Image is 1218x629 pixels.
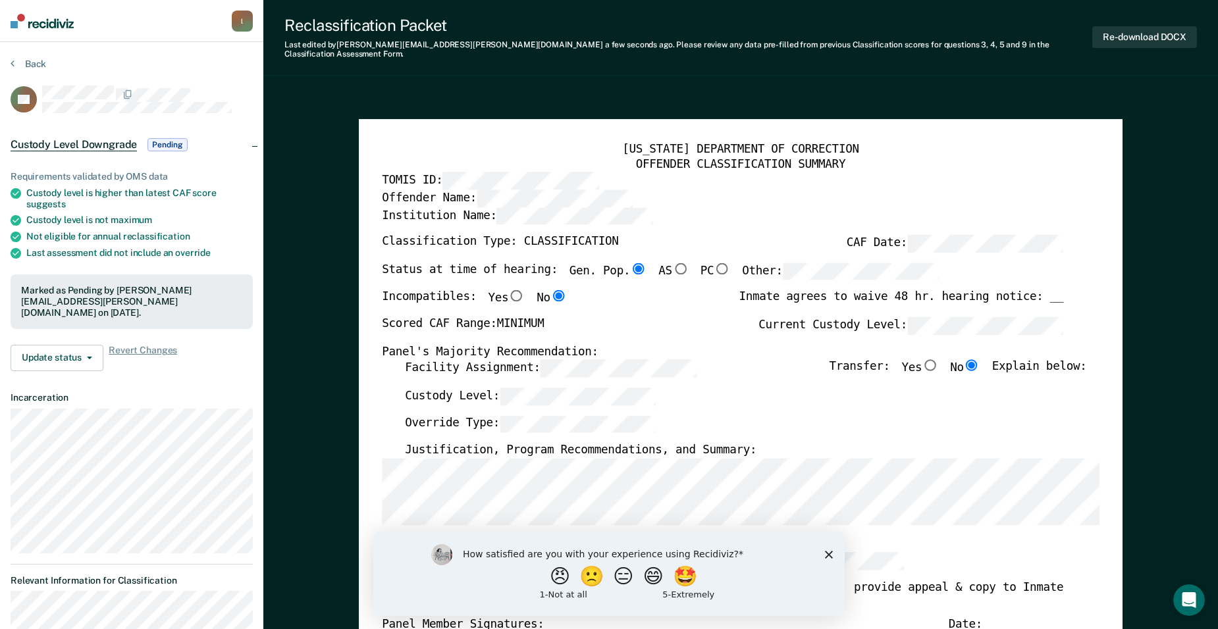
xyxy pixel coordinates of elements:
input: Other: [783,263,939,280]
button: Back [11,58,46,70]
div: OFFENDER CLASSIFICATION SUMMARY [382,157,1099,172]
label: Facility Assignment: [405,359,697,377]
iframe: Intercom live chat [1173,584,1205,616]
input: TOMIS ID: [443,172,599,189]
input: No [964,359,980,371]
input: AS [672,263,689,274]
input: Yes [508,290,525,302]
div: Last edited by [PERSON_NAME][EMAIL_ADDRESS][PERSON_NAME][DOMAIN_NAME] . Please review any data pr... [284,40,1092,59]
dt: Relevant Information for Classification [11,575,253,586]
div: Custody level is not [26,214,253,226]
div: Custody level is higher than latest CAF score [26,188,253,210]
div: Offender Signature: _______________________ If Yes, provide appeal & copy to Inmate [382,580,1063,617]
label: AS [658,263,689,280]
div: Requirements validated by OMS data [11,171,253,182]
input: No [550,290,567,302]
div: Last assessment did not include an [26,247,253,259]
label: Gen. Pop. [569,263,647,280]
input: Gen. Pop. [630,263,647,274]
div: Reclassification Packet [284,16,1092,35]
label: Yes [489,290,525,307]
label: No [950,359,980,377]
iframe: Survey by Kim from Recidiviz [373,531,845,616]
label: Other: [742,263,939,280]
label: Yes [901,359,938,377]
div: Panel's Majority Recommendation: [382,345,1063,360]
span: override [175,247,211,258]
div: Status at time of hearing: [382,263,939,290]
label: Offender Name: [382,189,633,207]
input: Facility Assignment: [541,359,697,377]
input: PC [714,263,730,274]
label: Current Custody Level: [758,316,1063,334]
div: Inmate agrees to waive 48 hr. hearing notice: __ [739,290,1063,316]
img: Recidiviz [11,14,74,28]
button: Re-download DOCX [1092,26,1197,48]
label: Override Type: [405,415,656,433]
input: Override Type: [500,415,656,433]
label: PC [701,263,731,280]
label: Scored CAF Range: MINIMUM [382,316,544,334]
label: TOMIS ID: [382,172,599,189]
div: [US_STATE] DEPARTMENT OF CORRECTION [382,142,1099,157]
input: Offender Name: [477,189,633,207]
dt: Incarceration [11,392,253,403]
button: Update status [11,345,103,371]
span: suggests [26,199,66,209]
div: Not eligible for annual [26,231,253,242]
span: reclassification [123,231,190,241]
button: l [232,11,253,32]
label: No [537,290,567,307]
span: Custody Level Downgrade [11,138,137,151]
input: Date Updated: [748,553,904,570]
label: Date Updated: [660,553,904,570]
span: maximum [111,214,152,225]
input: Custody Level: [500,388,656,405]
label: Institution Name: [382,207,653,224]
input: Current Custody Level: [907,316,1063,334]
span: Pending [147,138,187,151]
div: Incompatibles: [382,290,567,316]
label: Custody Level: [405,388,656,405]
input: Yes [922,359,938,371]
label: Classification Type: CLASSIFICATION [382,235,618,253]
label: CAF Date: [847,235,1064,253]
input: CAF Date: [907,235,1063,253]
input: Institution Name: [497,207,653,224]
div: Emergency contact updated: [382,553,904,580]
div: Transfer: Explain below: [829,359,1086,387]
div: Marked as Pending by [PERSON_NAME][EMAIL_ADDRESS][PERSON_NAME][DOMAIN_NAME] on [DATE]. [21,285,242,318]
label: Justification, Program Recommendations, and Summary: [405,443,756,458]
span: a few seconds ago [605,40,673,49]
span: Revert Changes [109,345,177,371]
